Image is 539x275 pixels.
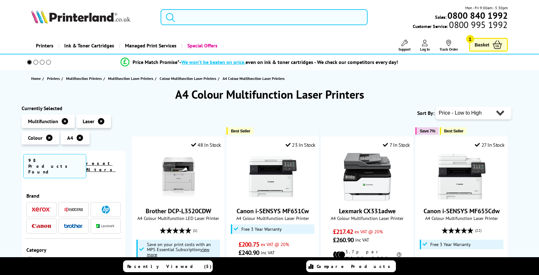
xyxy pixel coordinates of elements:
span: (22) [475,224,481,236]
span: £200.75 [238,240,259,249]
span: £217.42 [333,228,353,236]
span: Multifunction Laser Printers [108,75,153,82]
span: £219.16 [427,256,448,264]
span: Colour Multifunction Laser Printers [160,75,216,82]
a: Canon i-SENSYS MF651Cw [249,195,297,202]
li: 3.7p per mono page [333,249,401,260]
div: Brand [26,193,121,199]
img: Xerox [32,207,51,212]
span: A4 Colour Multifunction Laser Printer [419,215,504,221]
span: A4 Colour Multifunction Laser Printer [324,215,410,221]
span: Multifunction Printers [66,75,102,82]
a: Kyocera [64,206,83,214]
span: Mon - Fri 9:00am - 5:30pm [465,5,508,11]
button: Best Seller [440,127,467,135]
img: Kyocera [64,207,83,212]
b: 0800 840 1992 [447,10,508,21]
span: Best Seller [231,129,250,133]
span: A4 [67,135,73,141]
a: Printers [31,38,58,54]
span: 98 Products Found [23,154,86,178]
span: ex VAT @ 20% [450,257,478,263]
a: Brother DCP-L3520CDW [146,207,211,215]
span: A4 Colour Multifunction Laser Printer [230,215,315,221]
a: Lexmark CX331adwe [343,195,391,202]
a: Printers [47,75,61,82]
a: reset filters [86,160,116,173]
div: - even on ink & toner cartridges - We check our competitors every day! [179,59,398,65]
a: Special Offers [181,38,222,54]
span: Sort By: [417,110,434,116]
a: Lexmark [96,222,115,230]
span: A4 Colour Multifunction Laser Printers [223,76,285,81]
span: Colour [28,135,43,141]
img: Printerland Logo [31,10,130,24]
span: ex VAT @ 20% [355,229,383,235]
a: Managed Print Services [119,38,181,54]
span: Support [398,47,411,52]
a: Lexmark CX331adwe [339,207,396,215]
h1: A4 Colour Multifunction Laser Printers [22,87,518,102]
img: Brother DCP-L3520CDW [155,153,202,201]
a: Brother [64,222,83,230]
span: Price Match Promise* [133,59,179,65]
a: Compare Products [306,260,396,272]
span: inc VAT [355,237,369,243]
a: Track Order [439,40,458,52]
span: Basket [475,40,489,49]
li: modal_Promise [18,57,501,68]
div: 23 In Stock [286,142,315,148]
span: Compare Products [317,264,394,269]
span: We won’t be beaten on price, [181,59,245,65]
span: Multifunction [28,118,58,124]
span: Best Seller [444,129,464,133]
a: Printerland Logo [31,10,153,25]
a: Canon i-SENSYS MF651Cw [237,207,309,215]
span: Free 3 Year Warranty [241,227,282,232]
span: Save on your print costs with an MPS Essential Subscription [147,241,211,257]
div: Category [26,247,121,253]
a: HP [96,206,115,214]
span: Save 7% [420,129,435,133]
a: Canon i-SENSYS MF655Cdw [438,195,486,202]
div: 7 In Stock [383,142,410,148]
span: A4 Colour Multifunction LED Laser Printer [135,215,221,221]
span: Recently Viewed (5) [127,264,212,269]
a: Multifunction Printers [66,75,103,82]
a: Canon [32,222,51,230]
div: 27 In Stock [475,142,504,148]
a: Multifunction Laser Printers [108,75,155,82]
a: Support [398,40,411,52]
button: Best Seller [226,127,253,135]
img: Brother [64,224,83,228]
a: 0800 840 1992 [446,12,508,18]
span: 0800 995 1992 [448,22,508,28]
a: Recently Viewed (5) [123,260,213,272]
span: Printers [47,75,60,82]
img: Lexmark [96,224,115,228]
a: Home [31,75,42,82]
span: Laser [83,118,94,124]
span: inc VAT [261,250,275,256]
img: Canon [32,224,51,228]
u: view more [147,246,210,257]
a: Basket 1 [469,38,508,52]
span: (1) [193,224,197,236]
span: Log In [420,47,430,52]
a: Log In [420,40,430,52]
img: Canon i-SENSYS MF651Cw [249,153,297,201]
span: Customer Service: [413,22,508,29]
button: Save 7% [415,127,438,135]
a: Brother DCP-L3520CDW [155,195,202,202]
span: Ink & Toner Cartridges [64,38,114,54]
span: £240.90 [238,249,259,257]
img: HP [102,206,110,214]
a: Xerox [32,206,51,214]
img: Canon i-SENSYS MF655Cdw [438,153,486,201]
a: Print Only [26,256,74,270]
span: £260.90 [333,236,354,244]
div: 48 In Stock [191,142,221,148]
a: Canon i-SENSYS MF655Cdw [424,207,500,215]
span: ex VAT @ 20% [261,241,289,247]
a: Ink & Toner Cartridges [58,38,119,54]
